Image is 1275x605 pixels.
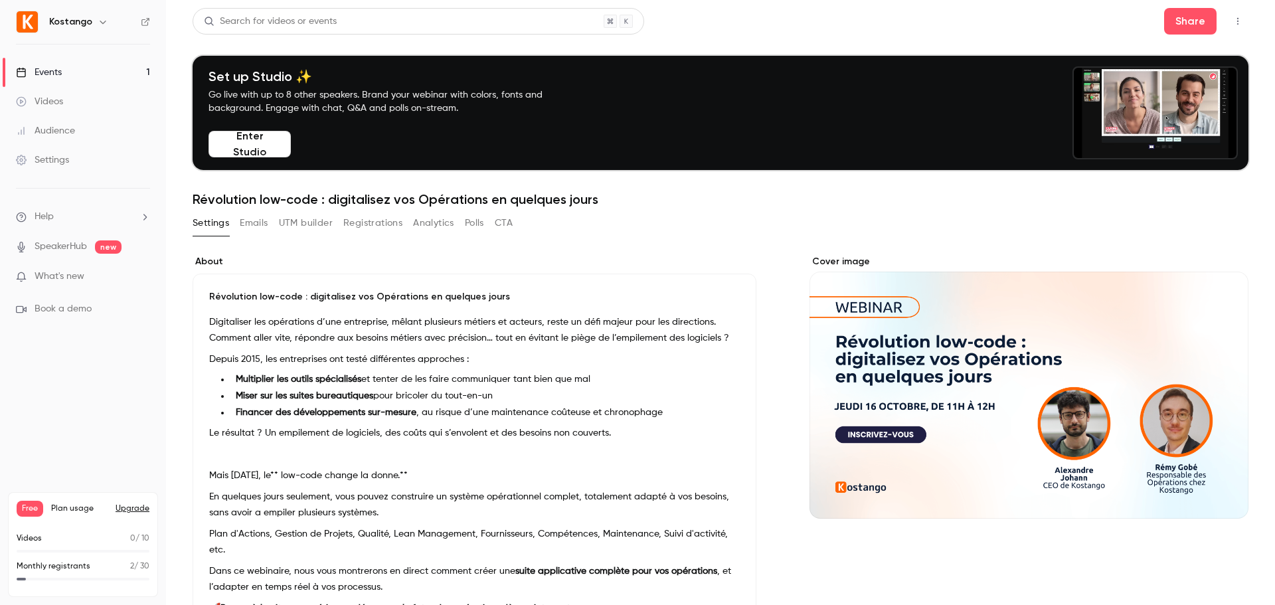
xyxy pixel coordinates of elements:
button: Share [1164,8,1217,35]
h1: Révolution low-code : digitalisez vos Opérations en quelques jours [193,191,1248,207]
p: Videos [17,533,42,545]
li: help-dropdown-opener [16,210,150,224]
label: About [193,255,756,268]
span: 2 [130,562,134,570]
h6: Kostango [49,15,92,29]
span: 0 [130,535,135,543]
button: Analytics [413,213,454,234]
span: Plan usage [51,503,108,514]
p: Go live with up to 8 other speakers. Brand your webinar with colors, fonts and background. Engage... [209,88,574,115]
div: Settings [16,153,69,167]
div: Videos [16,95,63,108]
strong: Multiplier les outils spécialisés [236,375,361,384]
button: Settings [193,213,229,234]
button: Registrations [343,213,402,234]
button: CTA [495,213,513,234]
p: Depuis 2015, les entreprises ont testé différentes approches : [209,351,740,367]
li: , au risque d’une maintenance coûteuse et chronophage [230,406,740,420]
span: new [95,240,122,254]
strong: suite applicative complète pour vos opérations [515,566,717,576]
div: Search for videos or events [204,15,337,29]
p: Digitaliser les opérations d’une entreprise, mêlant plusieurs métiers et acteurs, reste un défi m... [209,314,740,346]
p: / 30 [130,561,149,572]
section: Cover image [809,255,1248,519]
li: et tenter de les faire communiquer tant bien que mal [230,373,740,387]
button: Enter Studio [209,131,291,157]
span: Help [35,210,54,224]
p: Révolution low-code : digitalisez vos Opérations en quelques jours [209,290,740,303]
span: Book a demo [35,302,92,316]
strong: Financer des développements sur-mesure [236,408,416,417]
strong: Miser sur les suites bureautiques [236,391,373,400]
button: Emails [240,213,268,234]
button: Polls [465,213,484,234]
span: What's new [35,270,84,284]
p: Monthly registrants [17,561,90,572]
p: / 10 [130,533,149,545]
label: Cover image [809,255,1248,268]
p: Mais [DATE], le** low-code change la donne.** [209,468,740,483]
img: Kostango [17,11,38,33]
p: Le résultat ? Un empilement de logiciels, des coûts qui s’envolent et des besoins non couverts. [209,425,740,441]
p: Dans ce webinaire, nous vous montrerons en direct comment créer une , et l’adapter en temps réel ... [209,563,740,595]
p: En quelques jours seulement, vous pouvez construire un système opérationnel complet, totalement a... [209,489,740,521]
button: UTM builder [279,213,333,234]
p: Plan d'Actions, Gestion de Projets, Qualité, Lean Management, Fournisseurs, Compétences, Maintena... [209,526,740,558]
div: Events [16,66,62,79]
span: Free [17,501,43,517]
iframe: Noticeable Trigger [134,271,150,283]
a: SpeakerHub [35,240,87,254]
button: Upgrade [116,503,149,514]
div: Audience [16,124,75,137]
li: pour bricoler du tout-en-un [230,389,740,403]
h4: Set up Studio ✨ [209,68,574,84]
